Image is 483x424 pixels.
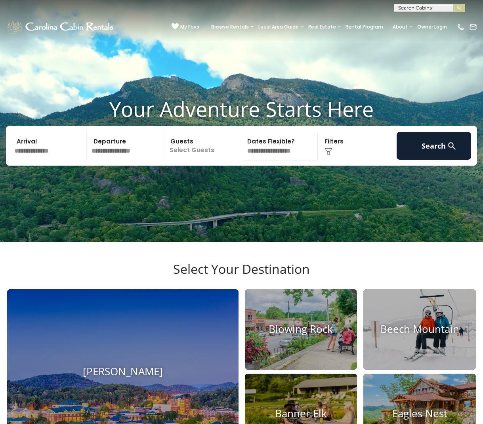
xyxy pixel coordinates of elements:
[325,148,332,156] img: filter--v1.png
[363,289,476,370] a: Beech Mountain
[245,323,357,336] h4: Blowing Rock
[245,408,357,420] h4: Banner Elk
[172,23,199,31] a: My Favs
[180,23,199,31] span: My Favs
[457,23,465,31] img: phone-regular-white.png
[389,21,412,32] a: About
[363,408,476,420] h4: Eagles Nest
[254,21,303,32] a: Local Area Guide
[469,23,477,31] img: mail-regular-white.png
[413,21,451,32] a: Owner Login
[7,365,239,378] h4: [PERSON_NAME]
[363,323,476,336] h4: Beech Mountain
[166,132,240,160] p: Select Guests
[304,21,340,32] a: Real Estate
[6,97,477,121] h1: Your Adventure Starts Here
[207,21,253,32] a: Browse Rentals
[6,19,116,35] img: White-1-1-2.png
[245,289,357,370] a: Blowing Rock
[6,262,477,289] h3: Select Your Destination
[342,21,387,32] a: Rental Program
[447,141,457,151] img: search-regular-white.png
[397,132,471,160] button: Search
